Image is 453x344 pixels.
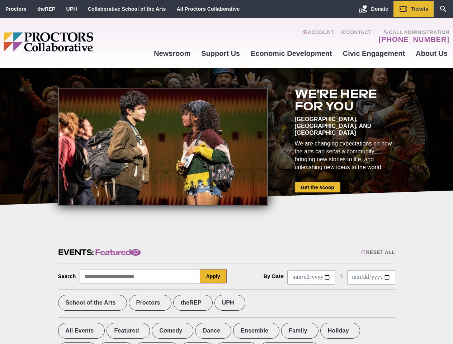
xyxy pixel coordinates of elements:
a: UPH [66,6,77,12]
img: Proctors logo [4,32,148,52]
a: Newsroom [148,44,196,63]
a: Donate [354,1,393,17]
label: Featured [107,323,150,339]
a: Contact [341,29,372,44]
button: Apply [200,269,227,283]
span: Call Administration [377,29,449,35]
div: Reset All [361,249,395,255]
div: [GEOGRAPHIC_DATA], [GEOGRAPHIC_DATA], and [GEOGRAPHIC_DATA] [295,116,395,136]
a: Civic Engagement [338,44,410,63]
a: About Us [410,44,453,63]
a: Tickets [393,1,434,17]
h2: We're here for you [295,88,395,112]
label: Dance [195,323,231,339]
label: All Events [58,323,105,339]
span: Donate [371,6,388,12]
div: Search [58,273,76,279]
label: Holiday [320,323,360,339]
label: theREP [173,295,213,311]
a: Economic Development [245,44,338,63]
span: 57 [131,249,141,256]
span: Tickets [411,6,428,12]
a: Account [303,29,334,44]
label: Proctors [129,295,171,311]
a: All Proctors Collaborative [176,6,240,12]
label: Family [281,323,318,339]
a: Support Us [196,44,245,63]
a: Get the scoop [295,182,340,192]
a: Search [434,1,453,17]
label: School of the Arts [58,295,127,311]
div: We are changing expectations on how the arts can serve a community, bringing new stories to life,... [295,140,395,171]
label: Comedy [152,323,193,339]
a: Proctors [5,6,27,12]
a: [PHONE_NUMBER] [379,35,449,44]
label: Ensemble [233,323,279,339]
a: theREP [37,6,56,12]
label: UPH [214,295,245,311]
div: By Date [264,273,284,279]
span: Featured [95,247,141,258]
a: Collaborative School of the Arts [88,6,166,12]
h2: Events: [58,247,141,258]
